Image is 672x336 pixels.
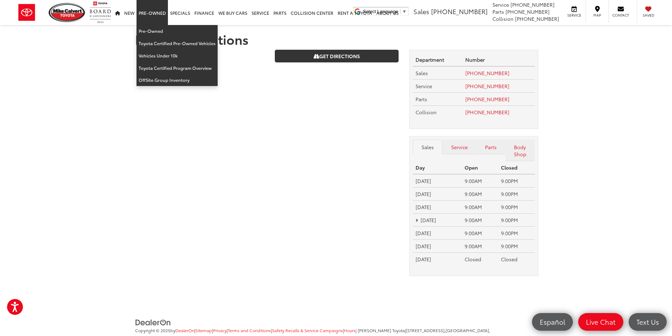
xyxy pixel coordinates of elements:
span: Collision [492,15,514,22]
iframe: Google Map [140,83,399,267]
a: Hours [344,327,356,333]
a: Terms and Conditions [228,327,271,333]
span: [STREET_ADDRESS], [406,327,446,333]
td: 9:00AM [462,174,498,187]
a: Español [532,313,573,331]
a: [PHONE_NUMBER] [465,69,509,77]
span: Sales [413,7,429,16]
span: by [170,327,194,333]
td: [DATE] [413,253,462,265]
td: 9:00AM [462,240,498,253]
a: DealerOn [135,318,171,325]
span: Contact [612,13,629,18]
span: Live Chat [582,317,619,326]
td: 9:00AM [462,201,498,214]
th: Number [462,53,535,66]
span: Parts [492,8,504,15]
td: [DATE] [413,227,462,240]
span: | [343,327,356,333]
td: 9:00AM [462,227,498,240]
a: [PHONE_NUMBER] [465,109,509,116]
a: Body Shop [505,140,535,161]
td: 9:00PM [498,174,535,187]
span: [GEOGRAPHIC_DATA], [446,327,490,333]
span: | [227,327,271,333]
span: ▼ [402,9,407,14]
td: 9:00AM [462,214,498,227]
td: [DATE] [413,201,462,214]
strong: Closed [501,164,517,171]
a: Toyota Certified Program Overview [137,62,218,74]
span: | [194,327,212,333]
span: | [212,327,227,333]
a: Privacy [213,327,227,333]
span: Service [566,13,582,18]
a: DealerOn Home Page [175,327,194,333]
td: Closed [498,253,535,265]
img: DealerOn [135,319,171,326]
span: [PHONE_NUMBER] [431,7,488,16]
span: Copyright © 2025 [135,327,170,333]
span: | [PERSON_NAME] Toyota [356,327,405,333]
span: Map [589,13,605,18]
strong: Day [416,164,425,171]
a: [PHONE_NUMBER] [465,83,509,90]
td: Closed [462,253,498,265]
span: [PHONE_NUMBER] [515,15,559,22]
a: Get Directions on Google Maps [275,50,399,62]
td: [DATE] [413,214,462,227]
a: Pre-Owned [137,25,218,37]
span: Parts [416,96,427,103]
a: Safety Recalls & Service Campaigns, Opens in a new tab [272,327,343,333]
span: Service [492,1,509,8]
strong: Open [465,164,478,171]
td: 9:00AM [462,188,498,201]
td: 9:00PM [498,214,535,227]
td: [DATE] [413,240,462,253]
span: Sales [416,69,428,77]
a: Parts [476,140,505,154]
span: Collision [416,109,437,116]
a: Sitemap [195,327,212,333]
span: [PHONE_NUMBER] [510,1,555,8]
a: Toyota Certified Pre-Owned Vehicles [137,37,218,50]
a: [PHONE_NUMBER] [465,96,509,103]
h1: Hours & Directions [135,32,537,46]
span: [PHONE_NUMBER] [505,8,550,15]
a: Vehicles Under 10k [137,50,218,62]
span: | [271,327,343,333]
span: Saved [641,13,656,18]
td: 9:00PM [498,188,535,201]
span: Español [536,317,569,326]
a: Text Us [629,313,667,331]
a: Sales [413,140,442,154]
a: Live Chat [578,313,623,331]
td: 9:00PM [498,240,535,253]
span: Text Us [633,317,662,326]
td: 9:00PM [498,201,535,214]
img: Mike Calvert Toyota [49,3,86,22]
th: Department [413,53,462,66]
a: OffSite Group Inventory [137,74,218,86]
a: Service [442,140,476,154]
td: [DATE] [413,188,462,201]
td: 9:00PM [498,227,535,240]
span: Service [416,83,432,90]
td: [DATE] [413,174,462,187]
